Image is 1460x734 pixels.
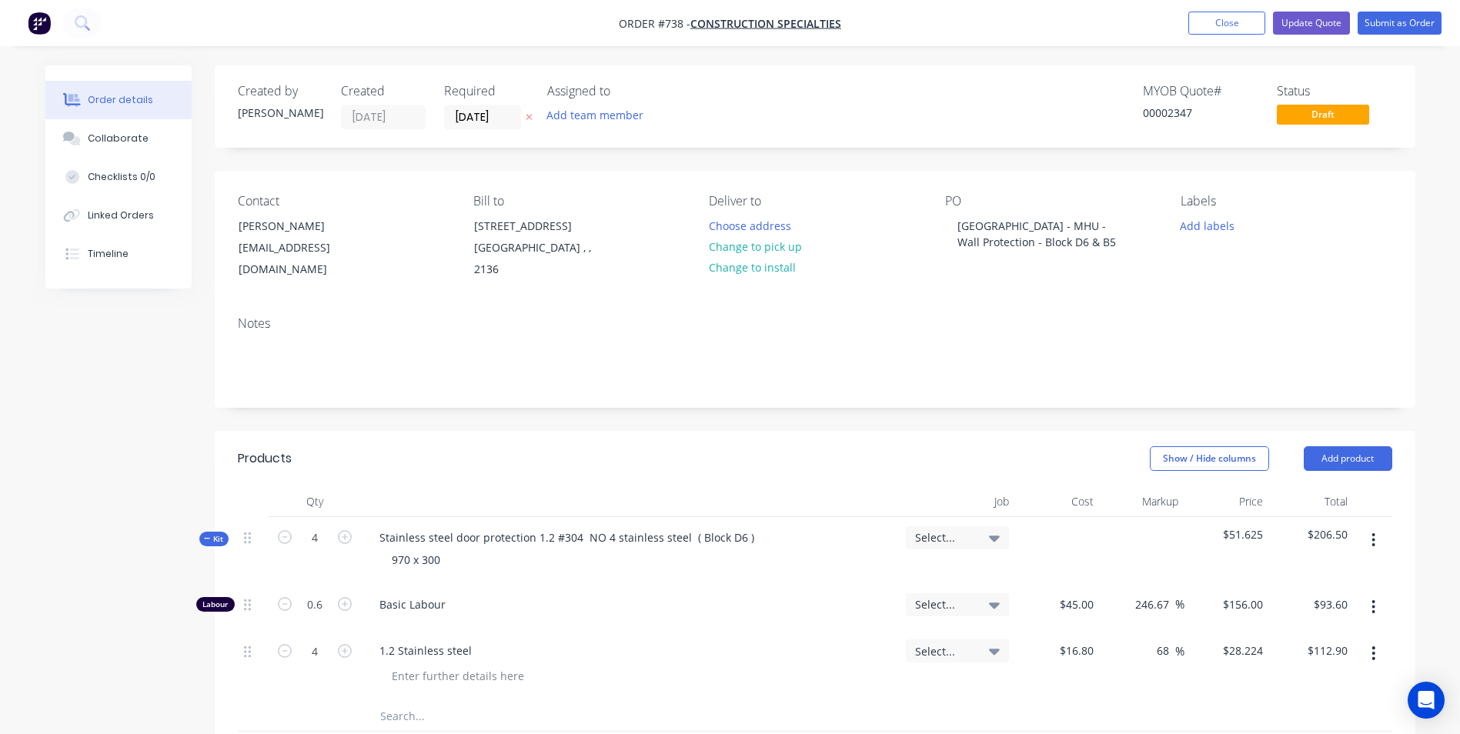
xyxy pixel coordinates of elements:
[341,84,426,98] div: Created
[1277,84,1392,98] div: Status
[88,132,149,145] div: Collaborate
[474,237,602,280] div: [GEOGRAPHIC_DATA] , , 2136
[239,215,366,237] div: [PERSON_NAME]
[473,194,684,209] div: Bill to
[226,215,379,281] div: [PERSON_NAME][EMAIL_ADDRESS][DOMAIN_NAME]
[945,194,1156,209] div: PO
[1100,486,1184,517] div: Markup
[1150,446,1269,471] button: Show / Hide columns
[199,532,229,546] div: Kit
[945,215,1138,253] div: [GEOGRAPHIC_DATA] - MHU - Wall Protection - Block D6 & B5
[700,215,799,235] button: Choose address
[1172,215,1243,235] button: Add labels
[1275,526,1348,542] span: $206.50
[379,549,453,571] div: 970 x 300
[45,119,192,158] button: Collaborate
[1188,12,1265,35] button: Close
[367,526,767,549] div: Stainless steel door protection 1.2 #304 NO 4 stainless steel ( Block D6 )
[238,316,1392,331] div: Notes
[709,194,920,209] div: Deliver to
[1304,446,1392,471] button: Add product
[1184,486,1269,517] div: Price
[28,12,51,35] img: Factory
[239,237,366,280] div: [EMAIL_ADDRESS][DOMAIN_NAME]
[619,16,690,31] span: Order #738 -
[379,700,687,731] input: Search...
[88,247,129,261] div: Timeline
[1358,12,1442,35] button: Submit as Order
[45,158,192,196] button: Checklists 0/0
[538,105,651,125] button: Add team member
[700,236,810,257] button: Change to pick up
[461,215,615,281] div: [STREET_ADDRESS][GEOGRAPHIC_DATA] , , 2136
[88,170,155,184] div: Checklists 0/0
[238,449,292,468] div: Products
[88,93,153,107] div: Order details
[45,196,192,235] button: Linked Orders
[379,596,894,612] span: Basic Labour
[1408,682,1445,719] div: Open Intercom Messenger
[547,105,652,125] button: Add team member
[1273,12,1350,35] button: Update Quote
[1181,194,1392,209] div: Labels
[45,235,192,273] button: Timeline
[1175,596,1184,613] span: %
[367,639,484,662] div: 1.2 Stainless steel
[269,486,361,517] div: Qty
[915,596,974,612] span: Select...
[196,597,235,612] div: Labour
[204,533,224,545] span: Kit
[1143,105,1258,121] div: 00002347
[238,105,322,121] div: [PERSON_NAME]
[88,209,154,222] div: Linked Orders
[45,81,192,119] button: Order details
[690,16,841,31] a: Construction Specialties
[444,84,529,98] div: Required
[238,194,449,209] div: Contact
[1277,105,1369,124] span: Draft
[238,84,322,98] div: Created by
[1175,642,1184,660] span: %
[1269,486,1354,517] div: Total
[700,257,804,278] button: Change to install
[915,529,974,545] span: Select...
[547,84,701,98] div: Assigned to
[474,215,602,237] div: [STREET_ADDRESS]
[1191,526,1263,542] span: $51.625
[915,643,974,659] span: Select...
[1015,486,1100,517] div: Cost
[1143,84,1258,98] div: MYOB Quote #
[900,486,1015,517] div: Job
